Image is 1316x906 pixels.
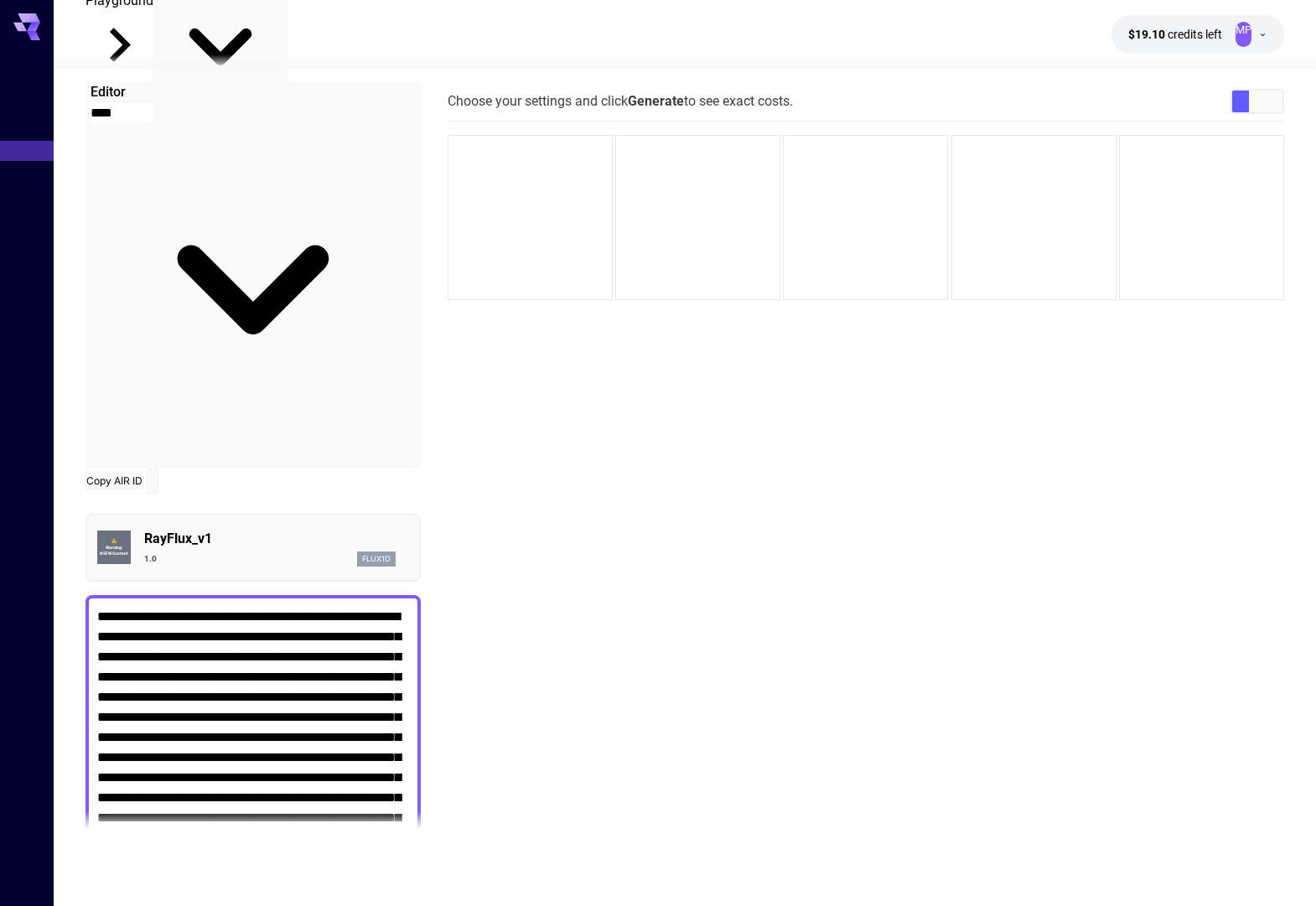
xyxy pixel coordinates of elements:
div: ⚠️Warning:NSFW ContentRayFlux_v11.0flux1d [97,522,409,573]
button: Show media in video view [1249,91,1266,112]
div: Show media in grid viewShow media in video viewShow media in list view [1231,89,1284,114]
button: Show media in list view [1266,91,1282,112]
span: Choose your settings and click to see exact costs. [448,93,793,109]
button: Copy AIR ID [85,473,143,489]
span: NSFW Content [100,551,128,557]
p: 1.0 [144,552,157,565]
div: $19.09998 [1128,26,1222,44]
span: ⚠️ [111,538,117,545]
span: $19.10 [1128,28,1168,41]
button: $19.09998MP [1111,15,1284,54]
b: Generate [628,93,684,109]
button: Show media in grid view [1232,91,1249,112]
span: credits left [1168,28,1222,41]
p: flux1d [362,553,391,565]
span: Warning: [106,545,122,551]
div: MP [1236,22,1251,47]
p: RayFlux_v1 [144,529,396,549]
